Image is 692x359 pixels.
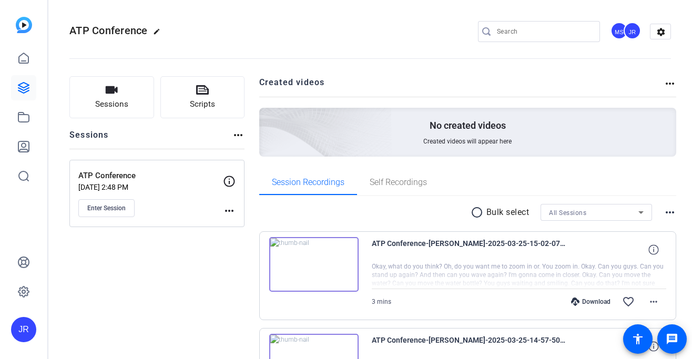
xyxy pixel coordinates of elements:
[610,22,628,39] div: MS
[259,76,664,97] h2: Created videos
[610,22,629,40] ngx-avatar: Madison Spadafino
[16,17,32,33] img: blue-gradient.svg
[430,119,506,132] p: No created videos
[647,295,660,308] mat-icon: more_horiz
[486,206,530,219] p: Bulk select
[372,334,566,359] span: ATP Conference-[PERSON_NAME]-2025-03-25-14-57-50-399-0
[69,24,148,37] span: ATP Conference
[95,98,128,110] span: Sessions
[232,129,245,141] mat-icon: more_horiz
[372,237,566,262] span: ATP Conference-[PERSON_NAME]-2025-03-25-15-02-07-895-0
[549,209,586,217] span: All Sessions
[11,317,36,342] div: JR
[370,178,427,187] span: Self Recordings
[190,98,215,110] span: Scripts
[78,199,135,217] button: Enter Session
[78,183,223,191] p: [DATE] 2:48 PM
[497,25,592,38] input: Search
[69,76,154,118] button: Sessions
[566,298,616,306] div: Download
[650,24,671,40] mat-icon: settings
[153,28,166,40] mat-icon: edit
[471,206,486,219] mat-icon: radio_button_unchecked
[664,206,676,219] mat-icon: more_horiz
[666,333,678,345] mat-icon: message
[269,237,359,292] img: thumb-nail
[624,22,641,39] div: JR
[272,178,344,187] span: Session Recordings
[624,22,642,40] ngx-avatar: Jenna Renaud
[160,76,245,118] button: Scripts
[423,137,512,146] span: Created videos will appear here
[223,204,236,217] mat-icon: more_horiz
[622,295,635,308] mat-icon: favorite_border
[632,333,644,345] mat-icon: accessibility
[78,170,223,182] p: ATP Conference
[141,4,392,232] img: Creted videos background
[372,298,391,305] span: 3 mins
[69,129,109,149] h2: Sessions
[664,77,676,90] mat-icon: more_horiz
[87,204,126,212] span: Enter Session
